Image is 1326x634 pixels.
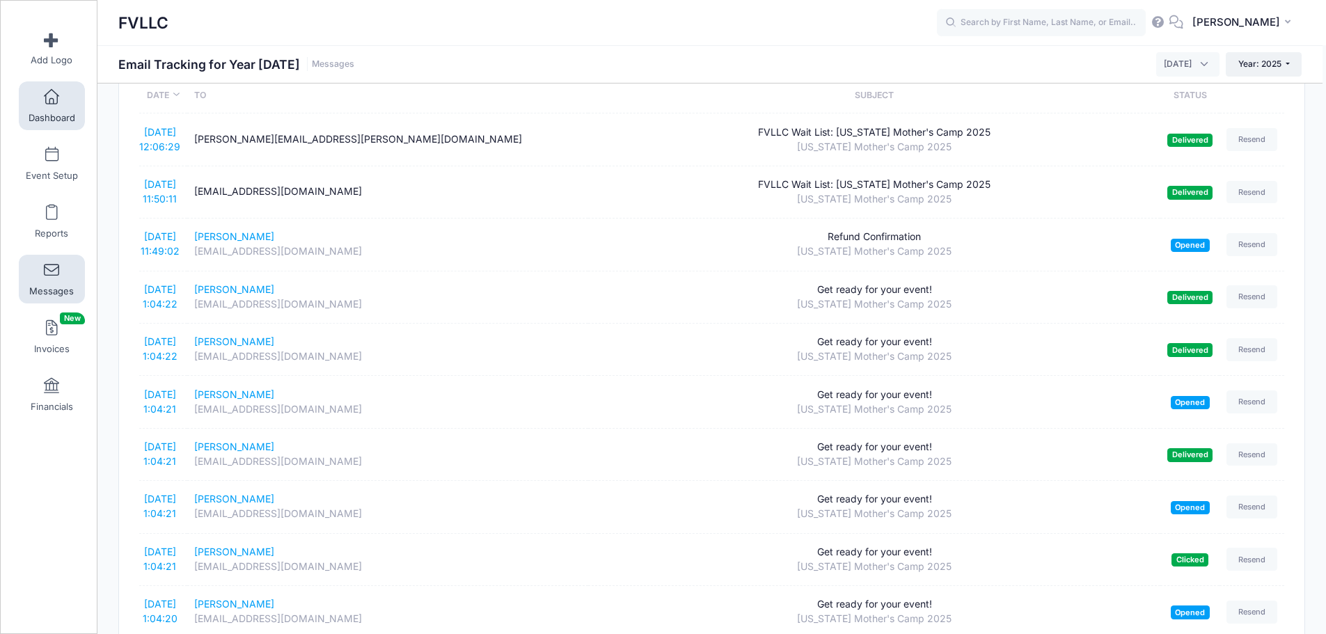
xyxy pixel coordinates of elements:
span: Delivered [1167,343,1213,356]
h1: FVLLC [118,7,168,39]
span: Year: 2025 [1238,58,1281,69]
a: Add Logo [19,24,85,72]
div: Get ready for your event! [595,440,1154,454]
a: Resend [1226,496,1278,518]
div: [PERSON_NAME] [194,492,581,507]
th: : activate to sort column ascending [1220,77,1284,113]
span: Opened [1171,605,1210,619]
div: [EMAIL_ADDRESS][DOMAIN_NAME] [194,184,581,199]
button: Year: 2025 [1226,52,1302,76]
div: FVLLC Wait List: [US_STATE] Mother's Camp 2025 [595,125,1154,140]
div: [EMAIL_ADDRESS][DOMAIN_NAME] [194,560,581,574]
div: [PERSON_NAME][EMAIL_ADDRESS][PERSON_NAME][DOMAIN_NAME] [194,132,581,147]
span: Add Logo [31,54,72,66]
div: [EMAIL_ADDRESS][DOMAIN_NAME] [194,402,581,417]
a: [PERSON_NAME][EMAIL_ADDRESS][DOMAIN_NAME] [194,440,581,469]
span: Delivered [1167,291,1213,304]
span: Delivered [1167,448,1213,461]
div: Get ready for your event! [595,335,1154,349]
div: [PERSON_NAME] [194,545,581,560]
a: Resend [1226,233,1278,256]
span: Delivered [1167,186,1213,199]
div: [PERSON_NAME] [194,230,581,244]
div: [US_STATE] Mother's Camp 2025 [595,507,1154,521]
a: [PERSON_NAME][EMAIL_ADDRESS][DOMAIN_NAME] [194,283,581,312]
span: Clicked [1171,553,1208,566]
a: [DATE] 1:04:21 [143,441,176,467]
a: [DATE] 1:04:21 [143,388,176,415]
div: [PERSON_NAME] [194,283,581,297]
span: October 2025 [1156,52,1220,76]
a: Messages [19,255,85,303]
div: Get ready for your event! [595,283,1154,297]
span: [PERSON_NAME] [1192,15,1280,30]
div: [US_STATE] Mother's Camp 2025 [595,454,1154,469]
a: Resend [1226,128,1278,151]
a: Resend [1226,181,1278,204]
span: Delivered [1167,134,1213,147]
a: [PERSON_NAME][EMAIL_ADDRESS][DOMAIN_NAME] [194,545,581,574]
a: Messages [312,59,354,70]
a: Resend [1226,443,1278,466]
a: Resend [1226,338,1278,361]
div: [EMAIL_ADDRESS][DOMAIN_NAME] [194,297,581,312]
h1: Email Tracking for Year [DATE] [118,57,354,72]
a: [DATE] 11:50:11 [143,178,177,205]
span: Dashboard [29,112,75,124]
div: FVLLC Wait List: [US_STATE] Mother's Camp 2025 [595,177,1154,192]
a: [DATE] 1:04:20 [143,598,177,624]
div: [EMAIL_ADDRESS][DOMAIN_NAME] [194,454,581,469]
div: [EMAIL_ADDRESS][DOMAIN_NAME] [194,244,581,259]
a: Resend [1226,601,1278,624]
a: Reports [19,197,85,246]
div: [US_STATE] Mother's Camp 2025 [595,349,1154,364]
span: Opened [1171,501,1210,514]
a: [DATE] 1:04:22 [143,335,177,362]
span: Opened [1171,396,1210,409]
a: InvoicesNew [19,312,85,361]
a: [PERSON_NAME][EMAIL_ADDRESS][DOMAIN_NAME] [194,230,581,259]
th: To: activate to sort column ascending [187,77,588,113]
div: [US_STATE] Mother's Camp 2025 [595,612,1154,626]
a: [DATE] 1:04:21 [143,493,176,519]
div: Get ready for your event! [595,597,1154,612]
span: Messages [29,285,74,297]
input: Search by First Name, Last Name, or Email... [937,9,1146,37]
div: [PERSON_NAME] [194,335,581,349]
a: [DATE] 12:06:29 [139,126,180,152]
div: Get ready for your event! [595,545,1154,560]
div: [US_STATE] Mother's Camp 2025 [595,402,1154,417]
th: Status: activate to sort column ascending [1160,77,1220,113]
div: [PERSON_NAME] [194,388,581,402]
div: Refund Confirmation [595,230,1154,244]
div: [PERSON_NAME] [194,597,581,612]
a: Resend [1226,390,1278,413]
a: Event Setup [19,139,85,188]
span: Reports [35,228,68,239]
div: [EMAIL_ADDRESS][DOMAIN_NAME] [194,612,581,626]
button: [PERSON_NAME] [1183,7,1305,39]
a: Resend [1226,548,1278,571]
a: [DATE] 1:04:22 [143,283,177,310]
th: Subject: activate to sort column ascending [588,77,1160,113]
a: Resend [1226,285,1278,308]
span: New [60,312,85,324]
a: [DATE] 1:04:21 [143,546,176,572]
span: Event Setup [26,170,78,182]
a: [PERSON_NAME][EMAIL_ADDRESS][DOMAIN_NAME] [194,388,581,417]
div: Get ready for your event! [595,492,1154,507]
div: [EMAIL_ADDRESS][DOMAIN_NAME] [194,507,581,521]
div: [PERSON_NAME] [194,440,581,454]
div: Get ready for your event! [595,388,1154,402]
span: October 2025 [1164,58,1192,70]
div: [US_STATE] Mother's Camp 2025 [595,297,1154,312]
a: [PERSON_NAME][EMAIL_ADDRESS][DOMAIN_NAME] [194,492,581,521]
span: Opened [1171,239,1210,252]
a: [PERSON_NAME][EMAIL_ADDRESS][DOMAIN_NAME] [194,597,581,626]
div: [US_STATE] Mother's Camp 2025 [595,192,1154,207]
span: Invoices [34,343,70,355]
a: [DATE] 11:49:02 [141,230,180,257]
div: [US_STATE] Mother's Camp 2025 [595,140,1154,154]
div: [US_STATE] Mother's Camp 2025 [595,560,1154,574]
th: Date: activate to sort column ascending [139,77,187,113]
